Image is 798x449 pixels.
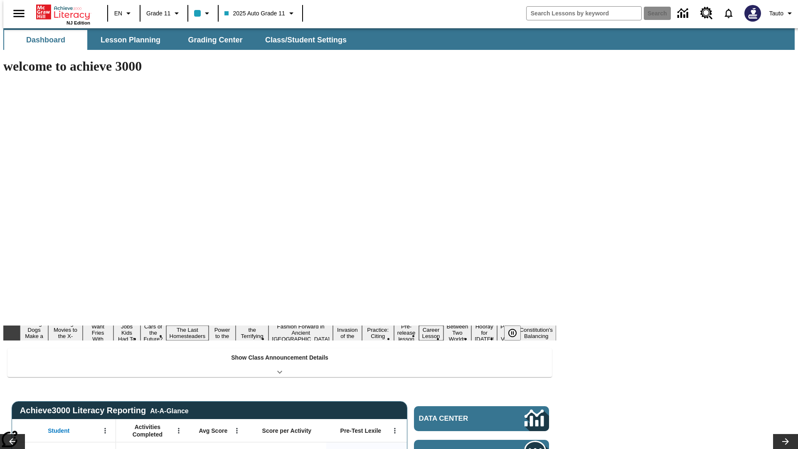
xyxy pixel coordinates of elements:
span: NJ Edition [66,20,90,25]
button: Slide 7 Solar Power to the People [209,319,236,347]
button: Slide 6 The Last Homesteaders [166,326,209,340]
button: Slide 5 Cars of the Future? [140,322,166,343]
button: Slide 15 Hooray for Constitution Day! [471,322,497,343]
a: Data Center [414,406,549,431]
button: Grading Center [174,30,257,50]
span: Achieve3000 Literacy Reporting [20,406,189,415]
span: 2025 Auto Grade 11 [224,9,285,18]
button: Slide 4 Dirty Jobs Kids Had To Do [113,316,140,350]
div: SubNavbar [3,28,795,50]
button: Grade: Grade 11, Select a grade [143,6,185,21]
button: Open Menu [231,424,243,437]
span: EN [114,9,122,18]
div: Pause [504,326,529,340]
a: Data Center [672,2,695,25]
span: Tauto [769,9,783,18]
button: Open Menu [99,424,111,437]
button: Lesson Planning [89,30,172,50]
span: Score per Activity [262,427,312,434]
button: Slide 2 Taking Movies to the X-Dimension [48,319,83,347]
span: Pre-Test Lexile [340,427,382,434]
a: Resource Center, Will open in new tab [695,2,718,25]
button: Profile/Settings [766,6,798,21]
button: Slide 3 Do You Want Fries With That? [83,316,113,350]
button: Slide 11 Mixed Practice: Citing Evidence [362,319,394,347]
button: Select a new avatar [739,2,766,24]
button: Language: EN, Select a language [111,6,137,21]
button: Pause [504,326,521,340]
button: Slide 1 Diving Dogs Make a Splash [20,319,48,347]
span: Student [48,427,69,434]
button: Slide 13 Career Lesson [419,326,443,340]
div: SubNavbar [3,30,354,50]
button: Open Menu [389,424,401,437]
button: Lesson carousel, Next [773,434,798,449]
button: Slide 12 Pre-release lesson [394,322,419,343]
button: Class color is light blue. Change class color [191,6,215,21]
div: Home [36,3,90,25]
span: Avg Score [199,427,227,434]
img: Avatar [744,5,761,22]
button: Open side menu [7,1,31,26]
button: Slide 14 Between Two Worlds [443,322,472,343]
button: Class: 2025 Auto Grade 11, Select your class [221,6,299,21]
button: Open Menu [172,424,185,437]
a: Home [36,4,90,20]
p: Show Class Announcement Details [231,353,328,362]
button: Class/Student Settings [259,30,353,50]
span: Data Center [419,414,497,423]
a: Notifications [718,2,739,24]
div: Show Class Announcement Details [7,348,552,377]
button: Slide 8 Attack of the Terrifying Tomatoes [236,319,268,347]
input: search field [527,7,641,20]
button: Slide 10 The Invasion of the Free CD [333,319,362,347]
button: Dashboard [4,30,87,50]
span: Activities Completed [120,423,175,438]
span: Grade 11 [146,9,170,18]
button: Slide 9 Fashion Forward in Ancient Rome [268,322,333,343]
button: Slide 16 Point of View [497,322,516,343]
div: At-A-Glance [150,406,188,415]
button: Slide 17 The Constitution's Balancing Act [516,319,556,347]
h1: welcome to achieve 3000 [3,59,556,74]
